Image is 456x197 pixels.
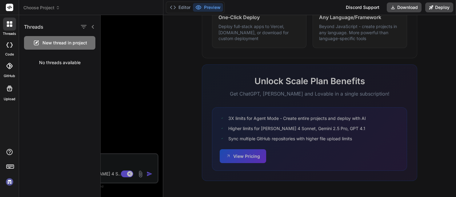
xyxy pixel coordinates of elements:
[4,177,15,187] img: signin
[4,96,15,102] label: Upload
[24,23,43,31] h1: Threads
[167,3,193,12] button: Editor
[19,55,100,71] div: No threads available
[193,3,223,12] button: Preview
[3,31,16,36] label: threads
[23,5,60,11] span: Choose Project
[342,2,383,12] div: Discord Support
[387,2,422,12] button: Download
[4,73,15,79] label: GitHub
[425,2,453,12] button: Deploy
[42,40,87,46] span: New thread in project
[5,52,14,57] label: code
